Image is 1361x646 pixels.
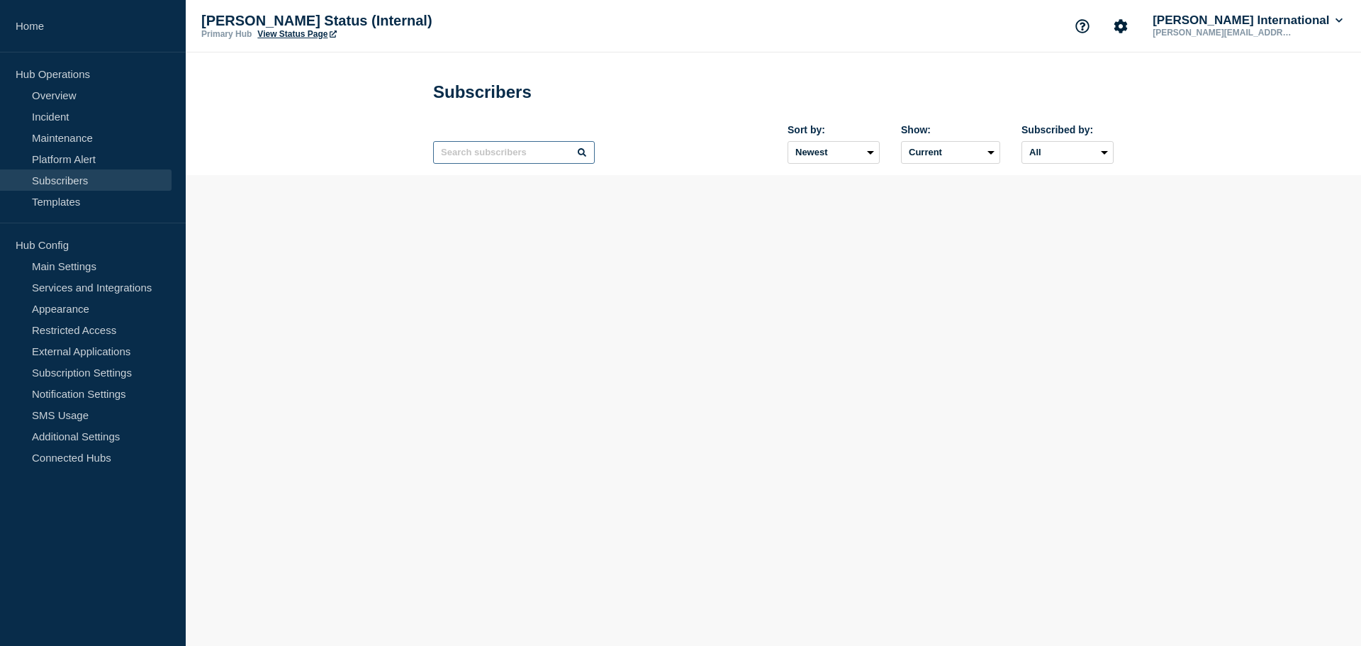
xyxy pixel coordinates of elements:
button: Support [1068,11,1097,41]
a: View Status Page [257,29,336,39]
div: Show: [901,124,1000,135]
p: [PERSON_NAME] Status (Internal) [201,13,485,29]
input: Search subscribers [433,141,595,164]
button: Account settings [1106,11,1136,41]
div: Subscribed by: [1021,124,1114,135]
h1: Subscribers [433,82,532,102]
select: Sort by [788,141,880,164]
p: Primary Hub [201,29,252,39]
select: Subscribed by [1021,141,1114,164]
select: Deleted [901,141,1000,164]
button: [PERSON_NAME] International [1150,13,1345,28]
p: [PERSON_NAME][EMAIL_ADDRESS][PERSON_NAME][DOMAIN_NAME] [1150,28,1297,38]
div: Sort by: [788,124,880,135]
